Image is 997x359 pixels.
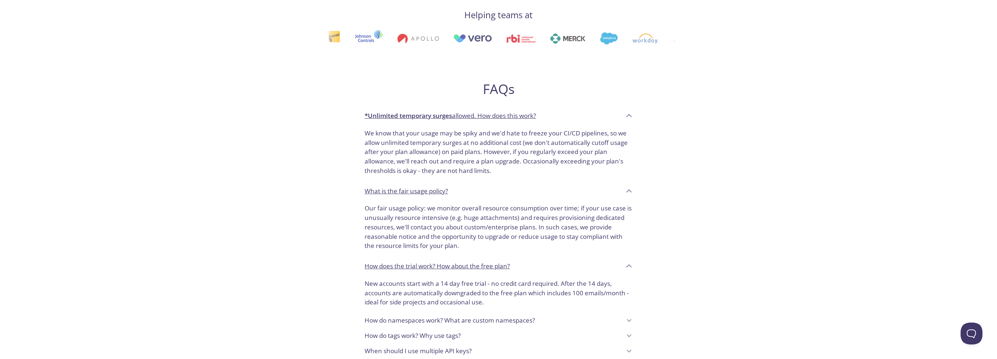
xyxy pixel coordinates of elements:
div: What is the fair usage policy? [359,181,638,201]
p: What is the fair usage policy? [365,186,448,196]
strong: *Unlimited temporary surges [365,111,452,120]
div: How do namespaces work? What are custom namespaces? [359,313,638,328]
iframe: Help Scout Beacon - Open [961,323,982,344]
p: How does the trial work? How about the free plan? [365,261,510,271]
img: salesforce [600,32,617,44]
p: Our fair usage policy: we monitor overall resource consumption over time; if your use case is unu... [365,204,632,250]
img: apollo [397,33,439,44]
p: How do tags work? Why use tags? [365,331,461,340]
img: merck [550,33,585,44]
img: workday [632,33,658,44]
p: When should I use multiple API keys? [365,346,472,356]
div: How does the trial work? How about the free plan? [359,256,638,276]
p: We know that your usage may be spiky and we'd hate to freeze your CI/CD pipelines, so we allow un... [365,129,632,175]
img: vero [453,34,492,43]
div: *Unlimited temporary surgesallowed. How does this work? [359,126,638,181]
h2: FAQs [359,81,638,97]
div: How do tags work? Why use tags? [359,328,638,343]
div: When should I use multiple API keys? [359,343,638,359]
img: rbi [507,34,536,43]
div: *Unlimited temporary surgesallowed. How does this work? [359,106,638,126]
div: *Unlimited temporary surgesallowed. How does this work? [359,201,638,256]
p: How do namespaces work? What are custom namespaces? [365,316,535,325]
p: New accounts start with a 14 day free trial - no credit card required. After the 14 days, account... [365,279,632,307]
h4: Helping teams at [464,9,533,21]
div: How does the trial work? How about the free plan? [359,276,638,313]
img: johnsoncontrols [355,30,383,47]
p: allowed. How does this work? [365,111,536,121]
